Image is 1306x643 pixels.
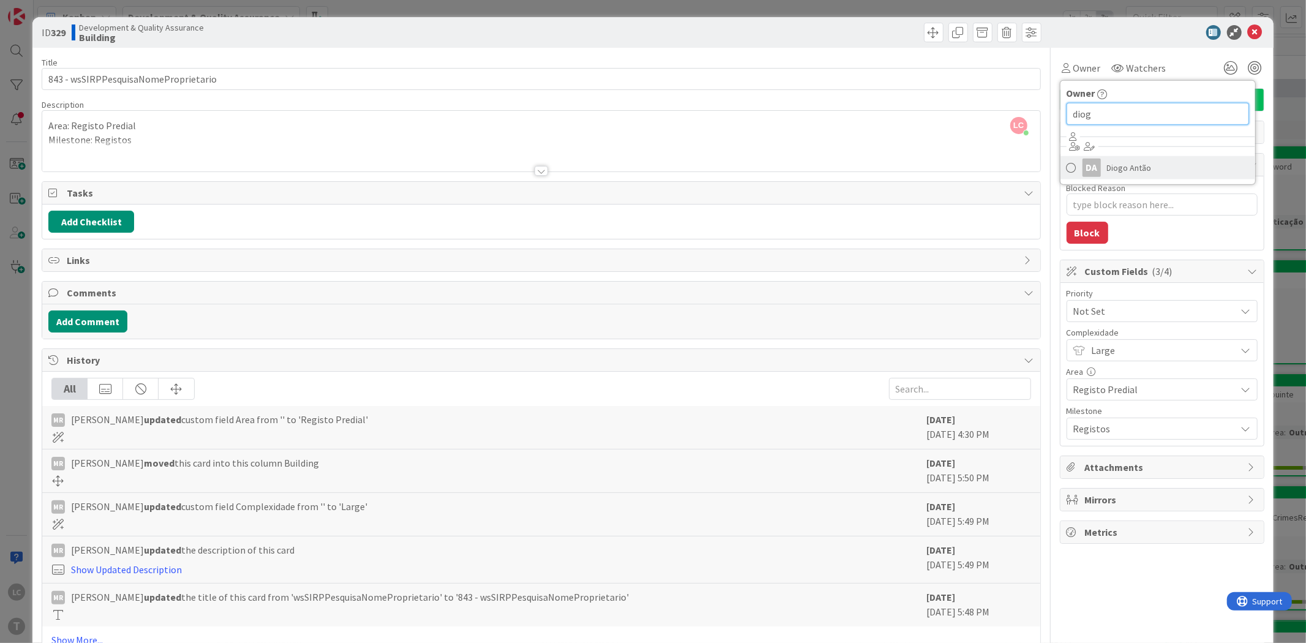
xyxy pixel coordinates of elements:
span: Attachments [1085,460,1242,475]
div: Milestone [1067,407,1258,415]
b: moved [144,457,175,469]
div: MR [51,591,65,604]
span: Comments [67,285,1018,300]
div: MR [51,544,65,557]
span: Owner [1067,86,1095,100]
span: History [67,353,1018,367]
b: [DATE] [927,500,956,513]
b: 329 [51,26,66,39]
input: type card name here... [42,68,1040,90]
b: updated [144,500,181,513]
div: [DATE] 5:48 PM [927,590,1031,620]
span: Registo Predial [1073,381,1230,398]
b: Building [79,32,204,42]
button: Add Checklist [48,211,134,233]
span: Watchers [1127,61,1166,75]
div: All [52,378,88,399]
span: Description [42,99,84,110]
span: Metrics [1085,525,1242,540]
div: MR [51,500,65,514]
span: [PERSON_NAME] custom field Complexidade from '' to 'Large' [71,499,367,514]
p: Area: Registo Predial [48,119,1034,133]
span: ( 3/4 ) [1152,265,1173,277]
span: [PERSON_NAME] this card into this column Building [71,456,319,470]
b: [DATE] [927,591,956,603]
div: MR [51,457,65,470]
label: Blocked Reason [1067,182,1126,194]
span: Owner [1073,61,1101,75]
div: MR [51,413,65,427]
span: Registos [1073,420,1230,437]
span: Mirrors [1085,492,1242,507]
span: [PERSON_NAME] custom field Area from '' to 'Registo Predial' [71,412,368,427]
span: Not Set [1073,303,1230,320]
div: [DATE] 5:50 PM [927,456,1031,486]
span: Links [67,253,1018,268]
span: Development & Quality Assurance [79,23,204,32]
button: Add Comment [48,310,127,333]
b: [DATE] [927,544,956,556]
b: updated [144,591,181,603]
b: updated [144,544,181,556]
input: Search... [1067,103,1249,125]
span: ID [42,25,66,40]
div: [DATE] 4:30 PM [927,412,1031,443]
span: Large [1092,342,1230,359]
a: Show Updated Description [71,563,182,576]
b: [DATE] [927,457,956,469]
label: Title [42,57,58,68]
button: Block [1067,222,1108,244]
span: Custom Fields [1085,264,1242,279]
span: LC [1010,117,1027,134]
input: Search... [889,378,1031,400]
div: Area [1067,367,1258,376]
div: [DATE] 5:49 PM [927,499,1031,530]
span: [PERSON_NAME] the title of this card from 'wsSIRPPesquisaNomeProprietario' to '843 - wsSIRPPesqui... [71,590,629,604]
a: DADiogo Antão [1060,156,1255,179]
div: Complexidade [1067,328,1258,337]
span: Tasks [67,186,1018,200]
span: Diogo Antão [1107,159,1152,177]
div: Priority [1067,289,1258,298]
div: DA [1083,159,1101,177]
span: [PERSON_NAME] the description of this card [71,543,295,557]
span: Support [26,2,56,17]
div: [DATE] 5:49 PM [927,543,1031,577]
b: [DATE] [927,413,956,426]
b: updated [144,413,181,426]
p: Milestone: Registos [48,133,1034,147]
